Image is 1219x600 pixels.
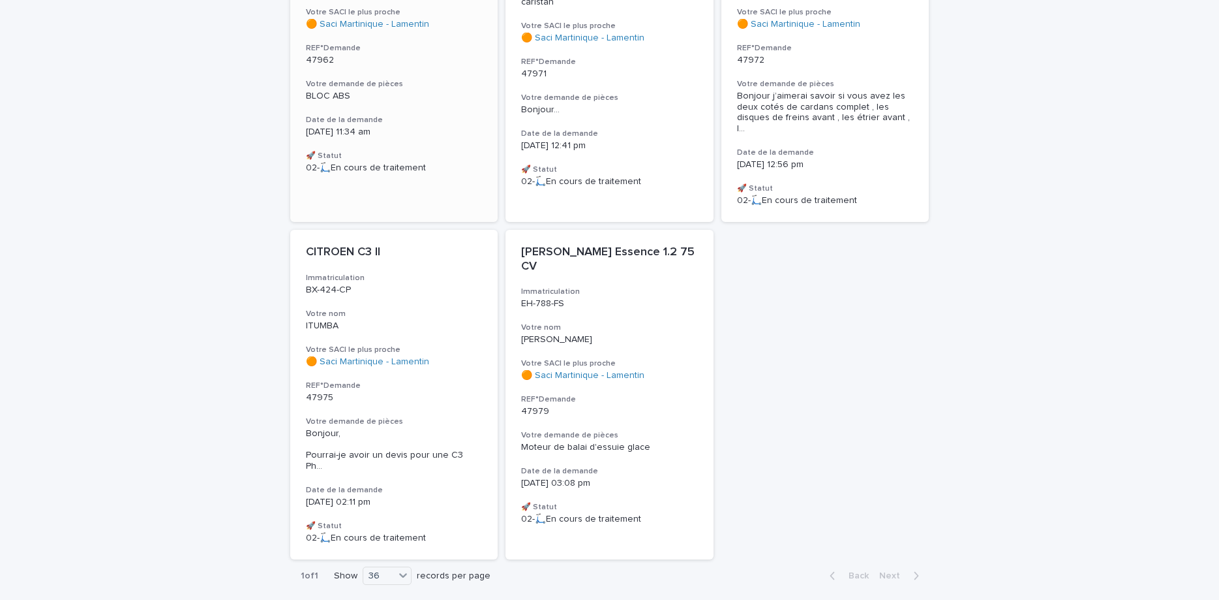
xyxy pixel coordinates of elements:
p: 02-🛴En cours de traitement [737,195,914,206]
p: [DATE] 03:08 pm [521,478,698,489]
span: Bonjour, Pourrai-je avoir un devis pour une C3 Ph ... [306,428,483,472]
h3: 🚀 Statut [521,502,698,513]
div: Bonjour Pouvez-vous nous nous faire parvenir une proposition tarifaire pour : 30 jeux de balais d... [521,104,698,116]
button: Next [874,570,929,582]
p: [PERSON_NAME] Essence 1.2 75 CV [521,245,698,274]
h3: REF°Demande [737,43,914,54]
span: BLOC ABS [306,91,350,101]
a: 🟠 Saci Martinique - Lamentin [737,19,860,30]
h3: 🚀 Statut [306,521,483,531]
p: 1 of 1 [290,560,329,592]
h3: Votre nom [306,309,483,319]
h3: REF°Demande [521,57,698,67]
p: records per page [417,571,490,582]
span: Bonjour j’aimerai savoir si vous avez les deux cotés de cardans complet , les disques de freins a... [737,91,914,134]
h3: Date de la demande [306,485,483,496]
a: 🟠 Saci Martinique - Lamentin [306,356,429,368]
p: 47979 [521,406,698,417]
p: EH-788-FS [521,298,698,309]
h3: Votre demande de pièces [521,93,698,103]
h3: Votre SACI le plus proche [521,358,698,369]
span: Bonjour ... [521,104,698,116]
h3: Votre SACI le plus proche [306,7,483,18]
p: [DATE] 11:34 am [306,127,483,138]
p: 02-🛴En cours de traitement [306,533,483,544]
h3: Immatriculation [521,287,698,297]
p: 47972 [737,55,914,66]
h3: Votre SACI le plus proche [521,21,698,31]
p: CITROEN C3 II [306,245,483,260]
p: 47962 [306,55,483,66]
h3: Date de la demande [306,115,483,125]
h3: Date de la demande [737,148,914,158]
h3: Votre demande de pièces [521,430,698,441]
a: CITROEN C3 IIImmatriculationBX-424-CPVotre nomITUMBAVotre SACI le plus proche🟠 Saci Martinique - ... [290,230,498,560]
p: [PERSON_NAME] [521,334,698,345]
a: 🟠 Saci Martinique - Lamentin [306,19,429,30]
h3: Date de la demande [521,466,698,477]
p: 02-🛴En cours de traitement [306,163,483,174]
p: Show [334,571,357,582]
a: [PERSON_NAME] Essence 1.2 75 CVImmatriculationEH-788-FSVotre nom[PERSON_NAME]Votre SACI le plus p... [505,230,714,560]
p: 02-🛴En cours de traitement [521,514,698,525]
h3: 🚀 Statut [521,165,698,175]
div: Bonjour, Pourrai-je avoir un devis pour une C3 Phase II de 2011 dont l’immatriculation est BX-424... [306,428,483,472]
h3: REF°Demande [521,394,698,405]
p: [DATE] 12:41 pm [521,140,698,151]
h3: Votre demande de pièces [306,79,483,89]
h3: Votre SACI le plus proche [306,345,483,355]
p: ITUMBA [306,321,483,332]
span: Moteur de balai d'essuie glace [521,443,650,452]
h3: Votre SACI le plus proche [737,7,914,18]
p: 47971 [521,69,698,80]
p: [DATE] 02:11 pm [306,497,483,508]
a: 🟠 Saci Martinique - Lamentin [521,370,644,381]
span: Next [879,571,908,580]
span: Back [841,571,869,580]
p: 02-🛴En cours de traitement [521,176,698,187]
button: Back [819,570,874,582]
h3: REF°Demande [306,43,483,54]
h3: Votre demande de pièces [737,79,914,89]
h3: Immatriculation [306,273,483,283]
h3: Votre demande de pièces [306,417,483,427]
a: 🟠 Saci Martinique - Lamentin [521,33,644,44]
p: BX-424-CP [306,285,483,296]
h3: REF°Demande [306,381,483,391]
h3: Date de la demande [521,129,698,139]
h3: 🚀 Statut [306,151,483,161]
h3: Votre nom [521,323,698,333]
p: 47975 [306,392,483,403]
div: 36 [363,569,395,583]
p: [DATE] 12:56 pm [737,159,914,170]
h3: 🚀 Statut [737,183,914,194]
